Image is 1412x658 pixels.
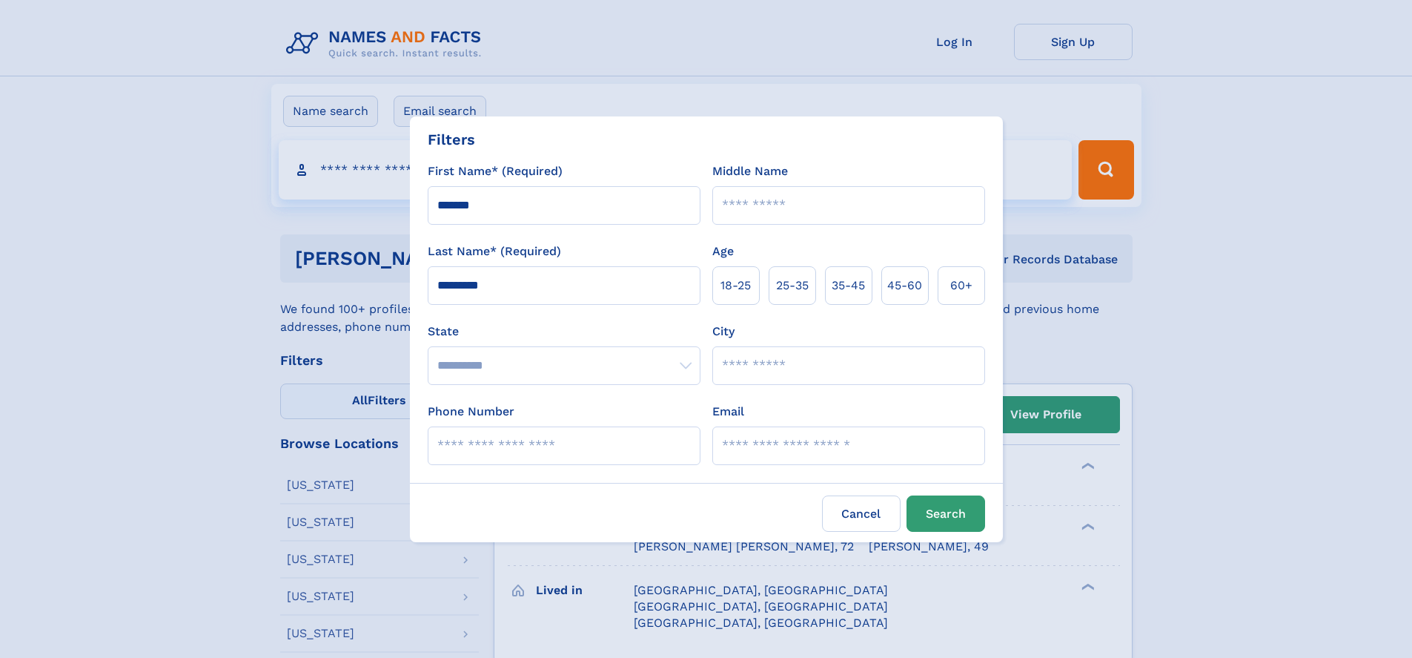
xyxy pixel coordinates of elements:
label: Cancel [822,496,901,532]
label: State [428,323,700,340]
span: 35‑45 [832,277,865,295]
label: Email [712,403,744,421]
label: Age [712,243,734,260]
label: First Name* (Required) [428,162,563,180]
button: Search [906,496,985,532]
label: Middle Name [712,162,788,180]
span: 60+ [950,277,972,295]
div: Filters [428,128,475,151]
label: Last Name* (Required) [428,243,561,260]
label: Phone Number [428,403,514,421]
span: 18‑25 [720,277,751,295]
span: 45‑60 [887,277,922,295]
span: 25‑35 [776,277,809,295]
label: City [712,323,735,340]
